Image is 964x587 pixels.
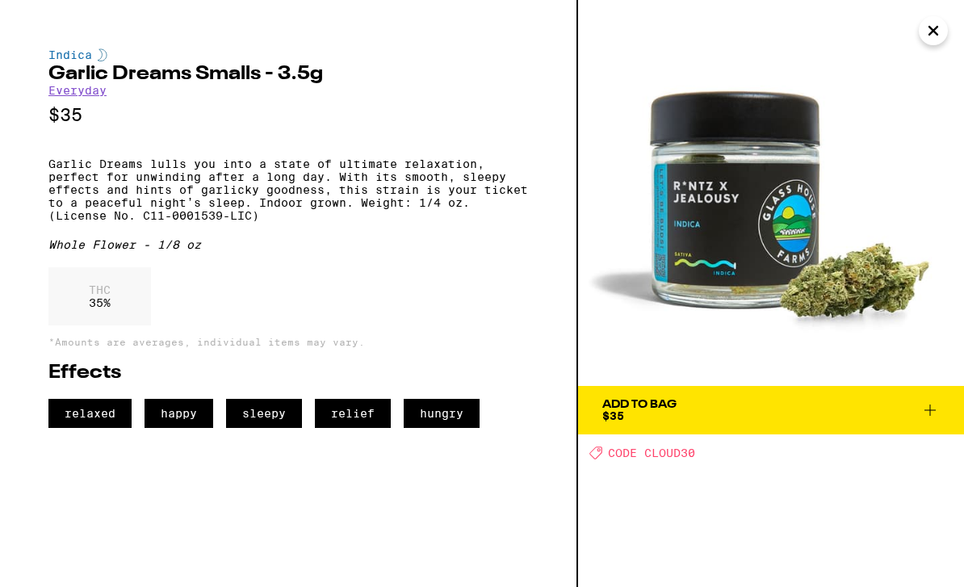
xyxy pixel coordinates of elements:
h2: Garlic Dreams Smalls - 3.5g [48,65,528,84]
p: *Amounts are averages, individual items may vary. [48,337,528,347]
button: Add To Bag$35 [578,386,964,434]
a: Everyday [48,84,107,97]
span: sleepy [226,399,302,428]
div: Add To Bag [602,399,677,410]
span: Hi. Need any help? [10,11,116,24]
span: hungry [404,399,480,428]
h2: Effects [48,363,528,383]
span: CODE CLOUD30 [608,447,695,459]
p: THC [89,283,111,296]
div: Indica [48,48,528,61]
span: relief [315,399,391,428]
div: Whole Flower - 1/8 oz [48,238,528,251]
p: Garlic Dreams lulls you into a state of ultimate relaxation, perfect for unwinding after a long d... [48,157,528,222]
p: $35 [48,105,528,125]
span: $35 [602,409,624,422]
div: 35 % [48,267,151,325]
img: indicaColor.svg [98,48,107,61]
span: happy [145,399,213,428]
button: Close [919,16,948,45]
span: relaxed [48,399,132,428]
